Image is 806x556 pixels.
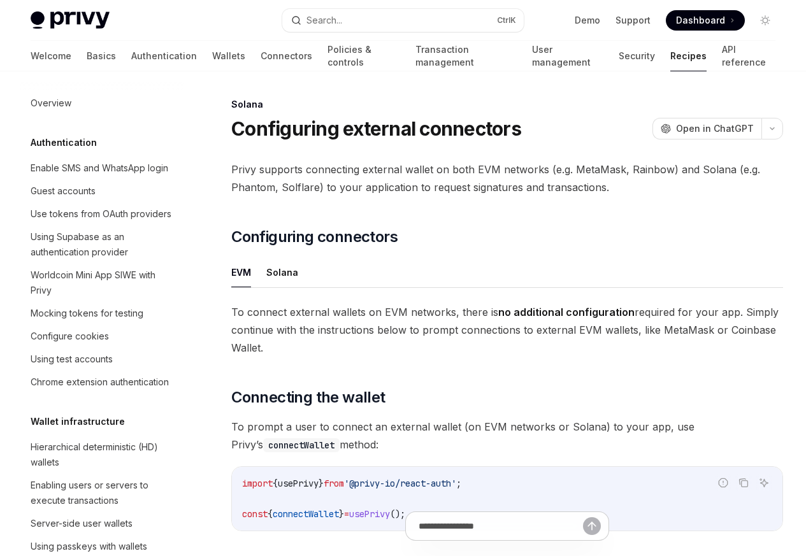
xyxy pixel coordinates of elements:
button: EVM [231,257,251,287]
a: Using Supabase as an authentication provider [20,225,184,264]
span: To prompt a user to connect an external wallet (on EVM networks or Solana) to your app, use Privy... [231,418,783,453]
div: Guest accounts [31,183,96,199]
span: = [344,508,349,520]
span: Ctrl K [497,15,516,25]
span: Open in ChatGPT [676,122,754,135]
a: Enabling users or servers to execute transactions [20,474,184,512]
button: Send message [583,517,601,535]
a: API reference [722,41,775,71]
span: (); [390,508,405,520]
div: Solana [231,98,783,111]
span: { [268,508,273,520]
span: } [319,478,324,489]
span: usePrivy [349,508,390,520]
a: Overview [20,92,184,115]
a: Transaction management [415,41,516,71]
img: light logo [31,11,110,29]
button: Search...CtrlK [282,9,524,32]
div: Search... [306,13,342,28]
h5: Authentication [31,135,97,150]
a: Use tokens from OAuth providers [20,203,184,225]
div: Using test accounts [31,352,113,367]
span: from [324,478,344,489]
span: } [339,508,344,520]
a: User management [532,41,604,71]
a: Mocking tokens for testing [20,302,184,325]
a: Server-side user wallets [20,512,184,535]
h5: Wallet infrastructure [31,414,125,429]
code: connectWallet [263,438,340,452]
button: Report incorrect code [715,474,731,491]
div: Mocking tokens for testing [31,306,143,321]
span: connectWallet [273,508,339,520]
div: Chrome extension authentication [31,374,169,390]
input: Ask a question... [419,512,583,540]
span: Dashboard [676,14,725,27]
span: Configuring connectors [231,227,398,247]
button: Solana [266,257,298,287]
div: Using passkeys with wallets [31,539,147,554]
strong: no additional configuration [498,306,635,318]
a: Policies & controls [327,41,400,71]
button: Copy the contents from the code block [735,474,752,491]
a: Authentication [131,41,197,71]
div: Configure cookies [31,329,109,344]
a: Basics [87,41,116,71]
div: Enable SMS and WhatsApp login [31,160,168,176]
span: import [242,478,273,489]
span: const [242,508,268,520]
span: Connecting the wallet [231,387,385,408]
a: Demo [575,14,600,27]
a: Enable SMS and WhatsApp login [20,157,184,180]
h1: Configuring external connectors [231,117,521,140]
span: usePrivy [278,478,319,489]
div: Worldcoin Mini App SIWE with Privy [31,267,176,298]
a: Hierarchical deterministic (HD) wallets [20,436,184,474]
div: Enabling users or servers to execute transactions [31,478,176,508]
span: '@privy-io/react-auth' [344,478,456,489]
button: Toggle dark mode [755,10,775,31]
a: Dashboard [666,10,745,31]
button: Open in ChatGPT [652,118,761,139]
a: Support [615,14,651,27]
a: Wallets [212,41,245,71]
a: Guest accounts [20,180,184,203]
span: To connect external wallets on EVM networks, there is required for your app. Simply continue with... [231,303,783,357]
a: Welcome [31,41,71,71]
div: Hierarchical deterministic (HD) wallets [31,439,176,470]
div: Using Supabase as an authentication provider [31,229,176,260]
span: Privy supports connecting external wallet on both EVM networks (e.g. MetaMask, Rainbow) and Solan... [231,160,783,196]
a: Configure cookies [20,325,184,348]
a: Recipes [670,41,707,71]
div: Use tokens from OAuth providers [31,206,171,222]
div: Overview [31,96,71,111]
span: { [273,478,278,489]
a: Security [619,41,655,71]
a: Using test accounts [20,348,184,371]
div: Server-side user wallets [31,516,133,531]
span: ; [456,478,461,489]
a: Chrome extension authentication [20,371,184,394]
button: Ask AI [756,474,772,491]
a: Connectors [261,41,312,71]
a: Worldcoin Mini App SIWE with Privy [20,264,184,302]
